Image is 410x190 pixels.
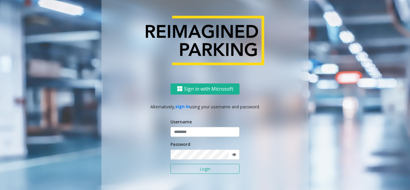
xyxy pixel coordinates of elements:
label: Password [170,141,190,147]
button: Sign in with Microsoft [170,83,240,94]
a: sign in [175,104,190,109]
button: Login [170,164,240,174]
label: Username [170,119,192,125]
p: Alternatively, using your username and password. [107,103,303,110]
